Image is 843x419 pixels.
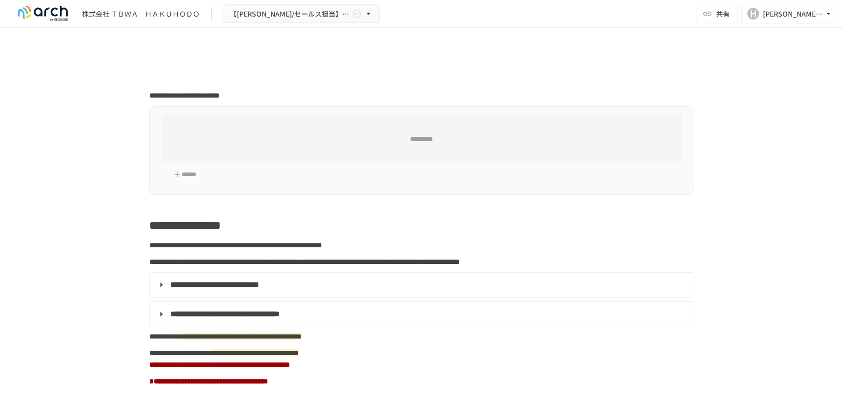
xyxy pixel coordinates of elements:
[230,8,350,20] span: 【[PERSON_NAME]/セールス担当】株式会社 ＴＢＷＡ ＨＡＫＵＨＯＤＯ様_初期設定サポート
[763,8,823,20] div: [PERSON_NAME][EMAIL_ADDRESS][DOMAIN_NAME]
[716,8,730,19] span: 共有
[747,8,759,20] div: H
[12,6,74,21] img: logo-default@2x-9cf2c760.svg
[697,4,738,23] button: 共有
[224,4,380,23] button: 【[PERSON_NAME]/セールス担当】株式会社 ＴＢＷＡ ＨＡＫＵＨＯＤＯ様_初期設定サポート
[741,4,839,23] button: H[PERSON_NAME][EMAIL_ADDRESS][DOMAIN_NAME]
[82,9,200,19] div: 株式会社 ＴＢＷＡ ＨＡＫＵＨＯＤＯ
